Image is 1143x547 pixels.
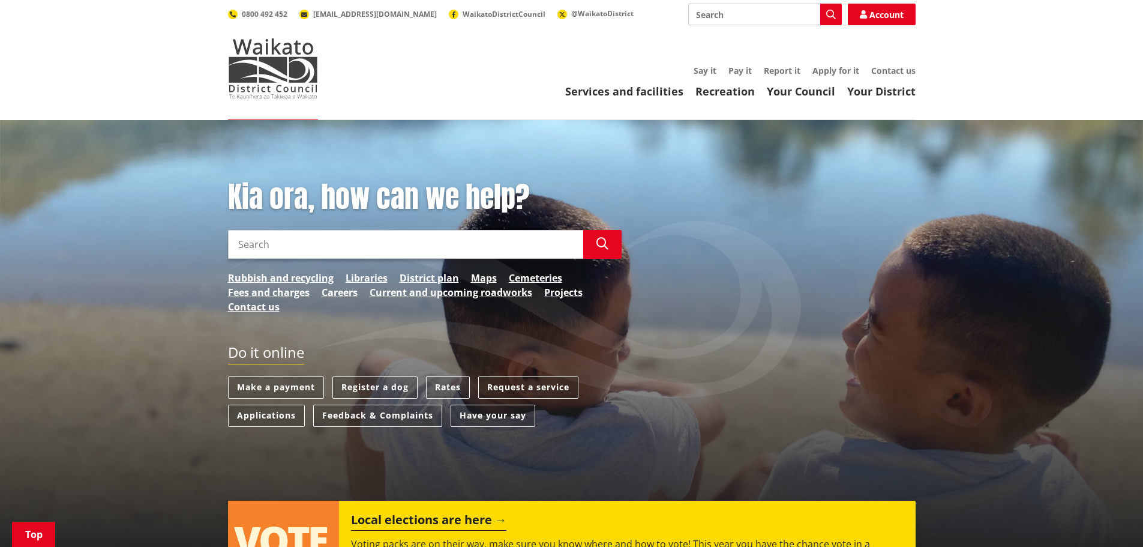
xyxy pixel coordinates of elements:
a: Current and upcoming roadworks [370,285,532,300]
a: Request a service [478,376,578,399]
a: Applications [228,405,305,427]
span: [EMAIL_ADDRESS][DOMAIN_NAME] [313,9,437,19]
a: Pay it [728,65,752,76]
a: Maps [471,271,497,285]
a: Contact us [871,65,916,76]
a: Make a payment [228,376,324,399]
a: Libraries [346,271,388,285]
a: Account [848,4,916,25]
a: Rates [426,376,470,399]
a: 0800 492 452 [228,9,287,19]
h1: Kia ora, how can we help? [228,180,622,215]
a: Apply for it [812,65,859,76]
a: [EMAIL_ADDRESS][DOMAIN_NAME] [299,9,437,19]
a: Fees and charges [228,285,310,300]
span: WaikatoDistrictCouncil [463,9,545,19]
a: Cemeteries [509,271,562,285]
img: Waikato District Council - Te Kaunihera aa Takiwaa o Waikato [228,38,318,98]
span: 0800 492 452 [242,9,287,19]
a: Careers [322,285,358,300]
a: Register a dog [332,376,418,399]
a: Projects [544,285,583,300]
a: Your Council [767,84,835,98]
a: Recreation [695,84,755,98]
a: Feedback & Complaints [313,405,442,427]
h2: Do it online [228,344,304,365]
input: Search input [688,4,842,25]
a: Have your say [451,405,535,427]
a: Top [12,522,55,547]
a: Your District [847,84,916,98]
a: Services and facilities [565,84,683,98]
a: @WaikatoDistrict [557,8,634,19]
a: WaikatoDistrictCouncil [449,9,545,19]
h2: Local elections are here [351,513,506,531]
input: Search input [228,230,583,259]
a: Contact us [228,300,280,314]
a: Rubbish and recycling [228,271,334,285]
span: @WaikatoDistrict [571,8,634,19]
a: District plan [400,271,459,285]
a: Report it [764,65,800,76]
a: Say it [694,65,716,76]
